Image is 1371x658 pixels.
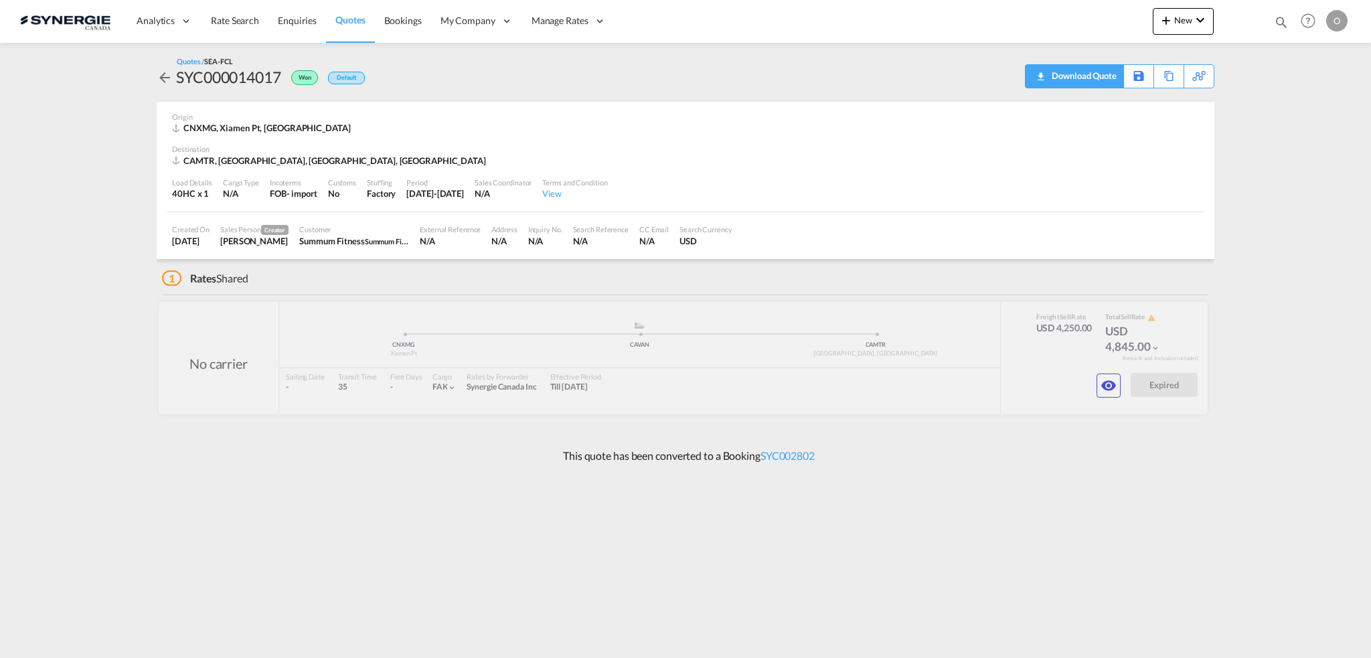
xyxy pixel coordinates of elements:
md-icon: icon-download [1032,67,1048,77]
div: Search Reference [573,224,629,234]
div: O [1326,10,1348,31]
div: Save As Template [1124,65,1153,88]
div: Customs [328,177,356,187]
div: Cargo Type [223,177,259,187]
div: View [542,187,607,199]
div: Stuffing [367,177,396,187]
md-icon: icon-eye [1101,378,1117,394]
div: Sales Coordinator [475,177,532,187]
div: Load Details [172,177,212,187]
span: New [1158,15,1208,25]
button: icon-plus 400-fgNewicon-chevron-down [1153,8,1214,35]
div: Quotes /SEA-FCL [177,56,233,66]
div: 40HC x 1 [172,187,212,199]
div: Pablo Gomez Saldarriaga [220,235,289,247]
span: Rate Search [211,15,259,26]
div: Customer [299,224,409,234]
span: Help [1297,9,1319,32]
div: icon-magnify [1274,15,1289,35]
div: Sales Person [220,224,289,235]
div: Address [491,224,517,234]
div: CNXMG, Xiamen Pt, Asia Pacific [172,122,354,134]
div: Default [328,72,365,84]
div: Origin [172,112,1199,122]
div: Factory Stuffing [367,187,396,199]
md-icon: icon-arrow-left [157,70,173,86]
div: 12 Aug 2025 [172,235,210,247]
span: Quotes [335,14,365,25]
div: No [328,187,356,199]
div: CAMTR, Montreal, QC, Americas [172,155,489,167]
div: N/A [475,187,532,199]
span: Manage Rates [532,14,588,27]
div: Summum Fitness [299,235,409,247]
div: External Reference [420,224,481,234]
div: Destination [172,144,1199,154]
div: icon-arrow-left [157,66,176,88]
md-icon: icon-magnify [1274,15,1289,29]
div: Incoterms [270,177,317,187]
p: This quote has been converted to a Booking [556,448,815,463]
span: 1 [162,270,181,286]
md-icon: icon-chevron-down [1192,12,1208,28]
span: Creator [261,225,289,235]
div: Won [281,66,321,88]
span: CNXMG, Xiamen Pt, [GEOGRAPHIC_DATA] [183,122,351,133]
div: Download Quote [1032,65,1117,86]
button: icon-eye [1097,374,1121,398]
div: SYC000014017 [176,66,281,88]
div: Period [406,177,464,187]
div: Inquiry No. [528,224,562,234]
div: Search Currency [679,224,732,234]
div: Quote PDF is not available at this time [1032,65,1117,86]
img: 1f56c880d42311ef80fc7dca854c8e59.png [20,6,110,36]
a: SYC002802 [760,449,815,462]
div: Shared [162,271,248,286]
span: Summum Fitnes [365,236,416,246]
div: 11 Sep 2025 [406,187,464,199]
div: USD [679,235,732,247]
div: CC Email [639,224,669,234]
div: N/A [223,187,259,199]
div: Terms and Condition [542,177,607,187]
span: Bookings [384,15,422,26]
span: My Company [440,14,495,27]
div: N/A [573,235,629,247]
span: SEA-FCL [204,57,232,66]
div: N/A [528,235,562,247]
div: Created On [172,224,210,234]
div: Download Quote [1048,65,1117,86]
div: N/A [491,235,517,247]
div: FOB [270,187,287,199]
div: N/A [420,235,481,247]
div: Help [1297,9,1326,33]
span: Won [299,74,315,86]
span: Analytics [137,14,175,27]
md-icon: icon-plus 400-fg [1158,12,1174,28]
div: N/A [639,235,669,247]
span: Rates [190,272,217,284]
span: Enquiries [278,15,317,26]
div: - import [287,187,317,199]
